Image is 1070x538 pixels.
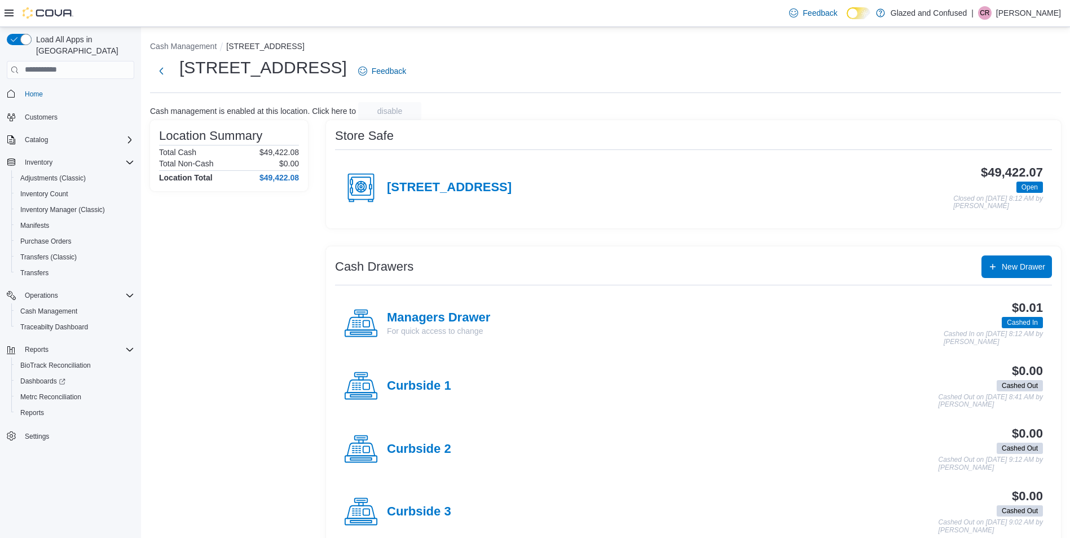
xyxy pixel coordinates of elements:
span: Cash Management [16,305,134,318]
span: Cashed Out [1002,506,1038,516]
p: Cashed Out on [DATE] 9:02 AM by [PERSON_NAME] [939,519,1043,534]
span: BioTrack Reconciliation [16,359,134,372]
span: Transfers [16,266,134,280]
span: Cashed Out [1002,381,1038,391]
h4: Curbside 3 [387,505,451,519]
a: BioTrack Reconciliation [16,359,95,372]
span: Reports [16,406,134,420]
button: BioTrack Reconciliation [11,358,139,373]
a: Dashboards [11,373,139,389]
a: Manifests [16,219,54,232]
span: Customers [20,110,134,124]
p: Cashed Out on [DATE] 8:41 AM by [PERSON_NAME] [939,394,1043,409]
h1: [STREET_ADDRESS] [179,56,347,79]
h3: Location Summary [159,129,262,143]
span: Transfers (Classic) [16,250,134,264]
span: Feedback [803,7,837,19]
a: Cash Management [16,305,82,318]
button: Metrc Reconciliation [11,389,139,405]
img: Cova [23,7,73,19]
span: Metrc Reconciliation [20,393,81,402]
button: Inventory Manager (Classic) [11,202,139,218]
a: Home [20,87,47,101]
span: Manifests [16,219,134,232]
button: Adjustments (Classic) [11,170,139,186]
a: Inventory Manager (Classic) [16,203,109,217]
h3: Store Safe [335,129,394,143]
span: disable [377,105,402,117]
span: Traceabilty Dashboard [16,320,134,334]
button: Purchase Orders [11,233,139,249]
h4: Curbside 1 [387,379,451,394]
button: Next [150,60,173,82]
span: Open [1021,182,1038,192]
span: Metrc Reconciliation [16,390,134,404]
span: Cashed In [1007,317,1038,328]
h4: Location Total [159,173,213,182]
span: Purchase Orders [20,237,72,246]
span: Cashed Out [997,380,1043,391]
p: Cash management is enabled at this location. Click here to [150,107,356,116]
button: Reports [11,405,139,421]
button: Manifests [11,218,139,233]
span: Catalog [20,133,134,147]
span: Settings [25,432,49,441]
nav: Complex example [7,81,134,474]
span: Transfers [20,268,49,277]
a: Transfers [16,266,53,280]
span: Adjustments (Classic) [16,171,134,185]
h4: $49,422.08 [259,173,299,182]
p: Cashed In on [DATE] 8:12 AM by [PERSON_NAME] [944,330,1043,346]
span: Cashed Out [1002,443,1038,453]
span: Traceabilty Dashboard [20,323,88,332]
button: Inventory [2,155,139,170]
p: For quick access to change [387,325,490,337]
button: Transfers (Classic) [11,249,139,265]
button: Reports [2,342,139,358]
h6: Total Non-Cash [159,159,214,168]
button: Inventory Count [11,186,139,202]
h6: Total Cash [159,148,196,157]
nav: An example of EuiBreadcrumbs [150,41,1061,54]
button: Home [2,86,139,102]
span: Home [25,90,43,99]
p: $49,422.08 [259,148,299,157]
p: Glazed and Confused [891,6,967,20]
h3: $0.00 [1012,364,1043,378]
span: Transfers (Classic) [20,253,77,262]
span: New Drawer [1002,261,1045,272]
span: Reports [20,343,134,356]
a: Metrc Reconciliation [16,390,86,404]
span: Cashed Out [997,505,1043,517]
div: Cody Rosenthal [978,6,992,20]
h3: $0.00 [1012,427,1043,440]
button: Operations [20,289,63,302]
a: Settings [20,430,54,443]
p: Closed on [DATE] 8:12 AM by [PERSON_NAME] [953,195,1043,210]
h3: $0.01 [1012,301,1043,315]
h4: Curbside 2 [387,442,451,457]
p: $0.00 [279,159,299,168]
button: Transfers [11,265,139,281]
span: Inventory Manager (Classic) [16,203,134,217]
span: Inventory Count [16,187,134,201]
button: [STREET_ADDRESS] [226,42,304,51]
span: Inventory Manager (Classic) [20,205,105,214]
a: Reports [16,406,49,420]
a: Dashboards [16,374,70,388]
span: Settings [20,429,134,443]
span: BioTrack Reconciliation [20,361,91,370]
span: Inventory [25,158,52,167]
span: Cashed Out [997,443,1043,454]
span: Cashed In [1002,317,1043,328]
a: Feedback [785,2,842,24]
button: Cash Management [11,303,139,319]
span: Dashboards [16,374,134,388]
span: Operations [25,291,58,300]
span: Dashboards [20,377,65,386]
h3: $0.00 [1012,490,1043,503]
span: Catalog [25,135,48,144]
p: | [971,6,974,20]
span: Feedback [372,65,406,77]
button: Traceabilty Dashboard [11,319,139,335]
